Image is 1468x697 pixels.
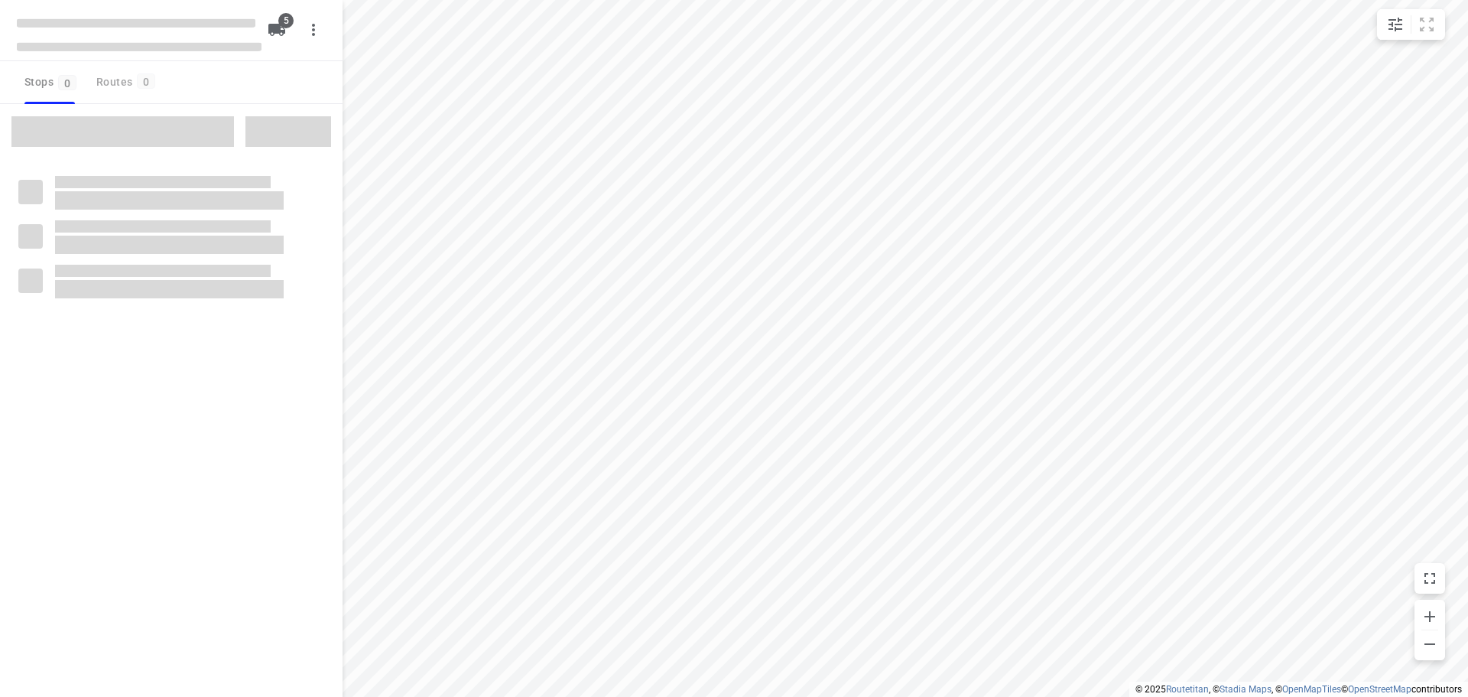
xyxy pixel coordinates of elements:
[1166,684,1209,695] a: Routetitan
[1380,9,1411,40] button: Map settings
[1348,684,1411,695] a: OpenStreetMap
[1220,684,1272,695] a: Stadia Maps
[1135,684,1462,695] li: © 2025 , © , © © contributors
[1282,684,1341,695] a: OpenMapTiles
[1377,9,1445,40] div: small contained button group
